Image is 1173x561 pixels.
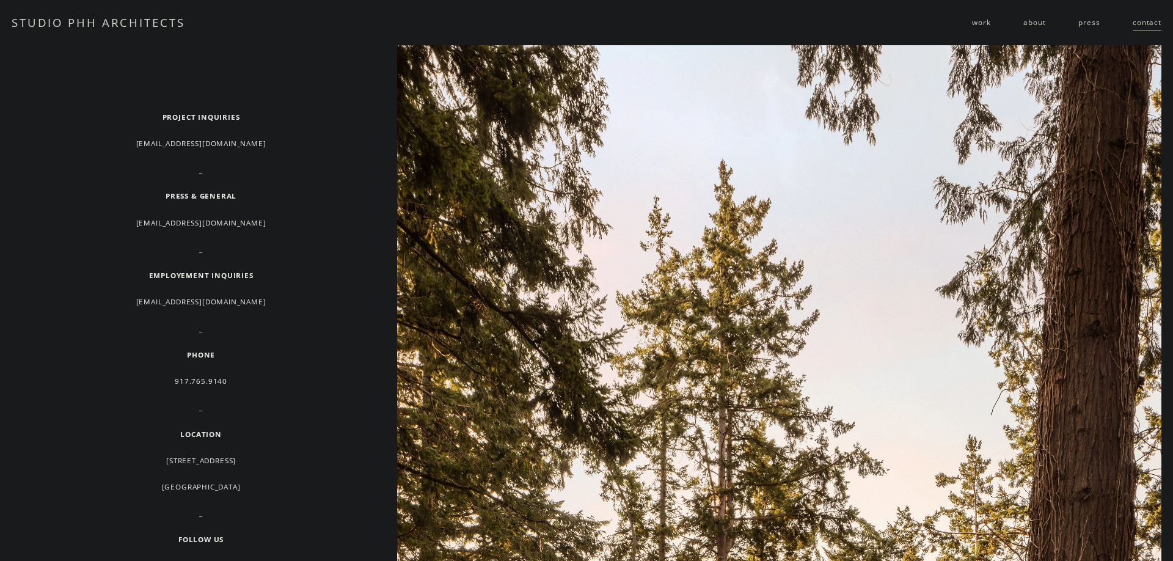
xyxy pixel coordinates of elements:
[163,112,240,122] strong: PROJECT INQUIRIES
[60,372,342,390] p: 917.765.9140
[1133,13,1161,32] a: contact
[60,214,342,232] p: [EMAIL_ADDRESS][DOMAIN_NAME]
[166,191,236,200] strong: PRESS & GENERAL
[60,504,342,522] p: _
[60,452,342,469] p: [STREET_ADDRESS]
[60,478,342,496] p: [GEOGRAPHIC_DATA]
[187,350,215,359] strong: PHONE
[60,320,342,337] p: _
[60,134,342,152] p: [EMAIL_ADDRESS][DOMAIN_NAME]
[60,293,342,310] p: [EMAIL_ADDRESS][DOMAIN_NAME]
[60,240,342,258] p: _
[972,13,990,31] span: work
[149,271,254,280] strong: EMPLOYEMENT INQUIRIES
[1078,13,1100,32] a: press
[12,15,185,30] a: STUDIO PHH ARCHITECTS
[60,398,342,416] p: _
[180,430,222,439] strong: LOCATION
[178,535,224,544] strong: FOLLOW US
[972,13,990,32] a: folder dropdown
[60,161,342,178] p: _
[1023,13,1045,32] a: about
